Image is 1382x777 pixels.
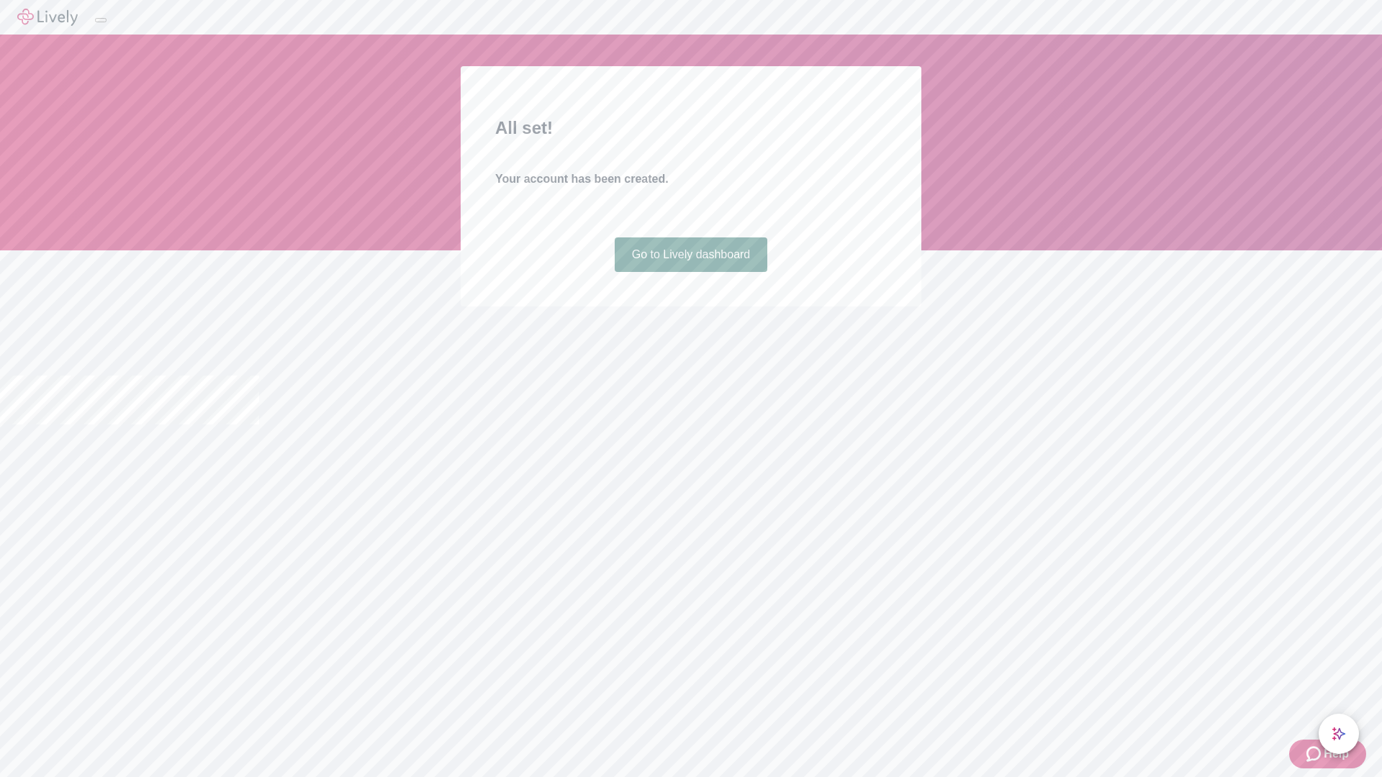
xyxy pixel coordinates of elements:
[615,237,768,272] a: Go to Lively dashboard
[1289,740,1366,768] button: Zendesk support iconHelp
[495,171,887,188] h4: Your account has been created.
[1332,727,1346,741] svg: Lively AI Assistant
[495,115,887,141] h2: All set!
[1319,714,1359,754] button: chat
[1306,745,1324,763] svg: Zendesk support icon
[17,9,78,26] img: Lively
[95,18,107,22] button: Log out
[1324,745,1349,763] span: Help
